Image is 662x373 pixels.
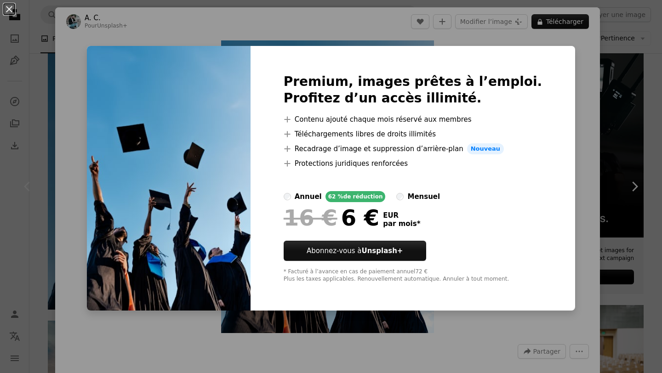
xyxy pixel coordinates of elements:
strong: Unsplash+ [361,247,403,255]
div: annuel [295,191,322,202]
li: Contenu ajouté chaque mois réservé aux membres [284,114,542,125]
input: mensuel [396,193,404,200]
div: * Facturé à l’avance en cas de paiement annuel 72 € Plus les taxes applicables. Renouvellement au... [284,268,542,283]
div: 62 % de réduction [325,191,386,202]
div: mensuel [407,191,440,202]
input: annuel62 %de réduction [284,193,291,200]
span: par mois * [383,220,420,228]
span: EUR [383,211,420,220]
div: 6 € [284,206,379,230]
li: Recadrage d’image et suppression d’arrière-plan [284,143,542,154]
li: Protections juridiques renforcées [284,158,542,169]
button: Abonnez-vous àUnsplash+ [284,241,426,261]
h2: Premium, images prêtes à l’emploi. Profitez d’un accès illimité. [284,73,542,107]
span: 16 € [284,206,337,230]
span: Nouveau [467,143,504,154]
li: Téléchargements libres de droits illimités [284,129,542,140]
img: premium_photo-1713296255442-e9338f42aad8 [87,46,251,311]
